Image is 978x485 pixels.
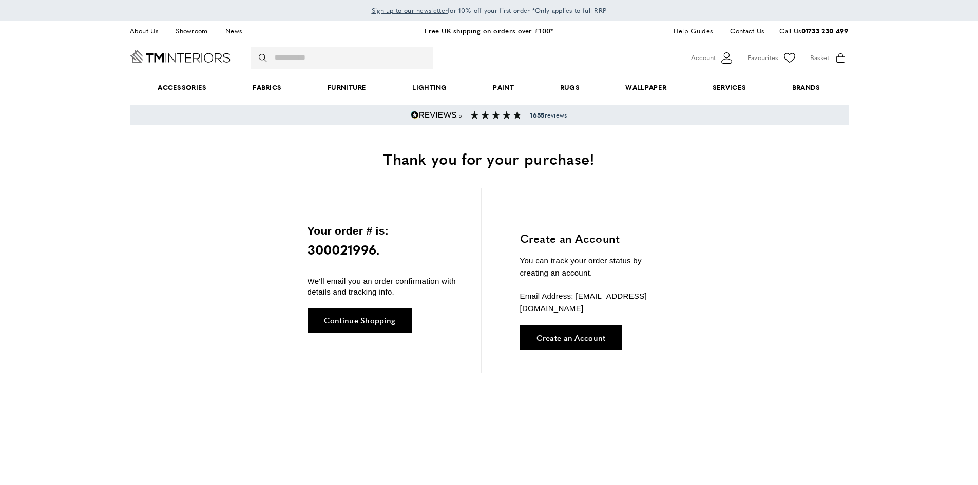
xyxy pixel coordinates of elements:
strong: 1655 [530,110,544,120]
a: Rugs [537,72,603,103]
p: Email Address: [EMAIL_ADDRESS][DOMAIN_NAME] [520,290,672,315]
p: You can track your order status by creating an account. [520,255,672,279]
img: Reviews.io 5 stars [411,111,462,119]
a: Free UK shipping on orders over £100* [425,26,553,35]
a: Contact Us [722,24,764,38]
span: Accessories [135,72,229,103]
span: for 10% off your first order *Only applies to full RRP [372,6,607,15]
a: Paint [470,72,537,103]
a: 01733 230 499 [801,26,849,35]
a: Fabrics [229,72,304,103]
a: News [218,24,250,38]
a: Services [689,72,769,103]
a: Furniture [304,72,389,103]
a: Brands [769,72,843,103]
span: Create an Account [536,334,606,341]
p: Call Us [779,26,848,36]
p: We'll email you an order confirmation with details and tracking info. [308,276,458,297]
a: Lighting [390,72,470,103]
a: Showroom [168,24,215,38]
a: Go to Home page [130,50,231,63]
span: reviews [530,111,567,119]
a: Wallpaper [603,72,689,103]
p: Your order # is: . [308,222,458,261]
a: Favourites [747,50,797,66]
span: Favourites [747,52,778,63]
a: Create an Account [520,325,622,350]
a: Help Guides [666,24,720,38]
span: Sign up to our newsletter [372,6,448,15]
button: Customer Account [691,50,735,66]
span: Thank you for your purchase! [383,147,595,169]
span: Continue Shopping [324,316,396,324]
a: Sign up to our newsletter [372,5,448,15]
img: Reviews section [470,111,522,119]
a: Continue Shopping [308,308,412,333]
button: Search [259,47,269,69]
h3: Create an Account [520,230,672,246]
span: 300021996 [308,239,377,260]
span: Account [691,52,716,63]
a: About Us [130,24,166,38]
